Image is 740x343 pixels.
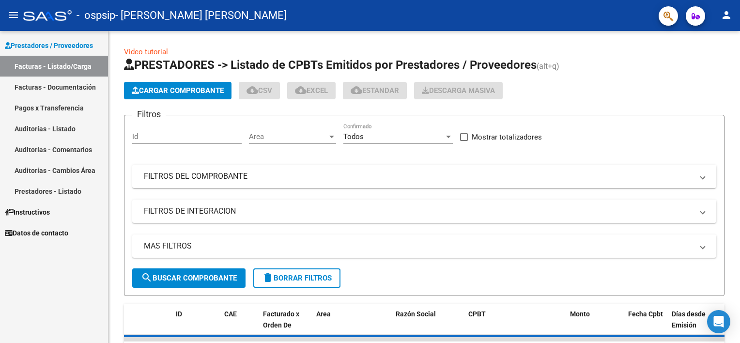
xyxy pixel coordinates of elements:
[141,272,153,283] mat-icon: search
[351,84,362,96] mat-icon: cloud_download
[144,241,693,251] mat-panel-title: MAS FILTROS
[422,86,495,95] span: Descarga Masiva
[287,82,336,99] button: EXCEL
[472,131,542,143] span: Mostrar totalizadores
[570,310,590,318] span: Monto
[5,207,50,218] span: Instructivos
[351,86,399,95] span: Estandar
[316,310,331,318] span: Area
[144,206,693,217] mat-panel-title: FILTROS DE INTEGRACION
[249,132,327,141] span: Area
[721,9,732,21] mat-icon: person
[396,310,436,318] span: Razón Social
[132,108,166,121] h3: Filtros
[115,5,287,26] span: - [PERSON_NAME] [PERSON_NAME]
[141,274,237,282] span: Buscar Comprobante
[262,272,274,283] mat-icon: delete
[247,86,272,95] span: CSV
[8,9,19,21] mat-icon: menu
[253,268,340,288] button: Borrar Filtros
[672,310,706,329] span: Días desde Emisión
[468,310,486,318] span: CPBT
[414,82,503,99] button: Descarga Masiva
[5,228,68,238] span: Datos de contacto
[124,58,537,72] span: PRESTADORES -> Listado de CPBTs Emitidos por Prestadores / Proveedores
[537,62,559,71] span: (alt+q)
[224,310,237,318] span: CAE
[707,310,730,333] div: Open Intercom Messenger
[132,200,716,223] mat-expansion-panel-header: FILTROS DE INTEGRACION
[239,82,280,99] button: CSV
[132,234,716,258] mat-expansion-panel-header: MAS FILTROS
[132,268,246,288] button: Buscar Comprobante
[132,165,716,188] mat-expansion-panel-header: FILTROS DEL COMPROBANTE
[263,310,299,329] span: Facturado x Orden De
[628,310,663,318] span: Fecha Cpbt
[262,274,332,282] span: Borrar Filtros
[295,86,328,95] span: EXCEL
[343,82,407,99] button: Estandar
[343,132,364,141] span: Todos
[295,84,307,96] mat-icon: cloud_download
[132,86,224,95] span: Cargar Comprobante
[5,40,93,51] span: Prestadores / Proveedores
[77,5,115,26] span: - ospsip
[247,84,258,96] mat-icon: cloud_download
[414,82,503,99] app-download-masive: Descarga masiva de comprobantes (adjuntos)
[144,171,693,182] mat-panel-title: FILTROS DEL COMPROBANTE
[176,310,182,318] span: ID
[124,82,231,99] button: Cargar Comprobante
[124,47,168,56] a: Video tutorial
